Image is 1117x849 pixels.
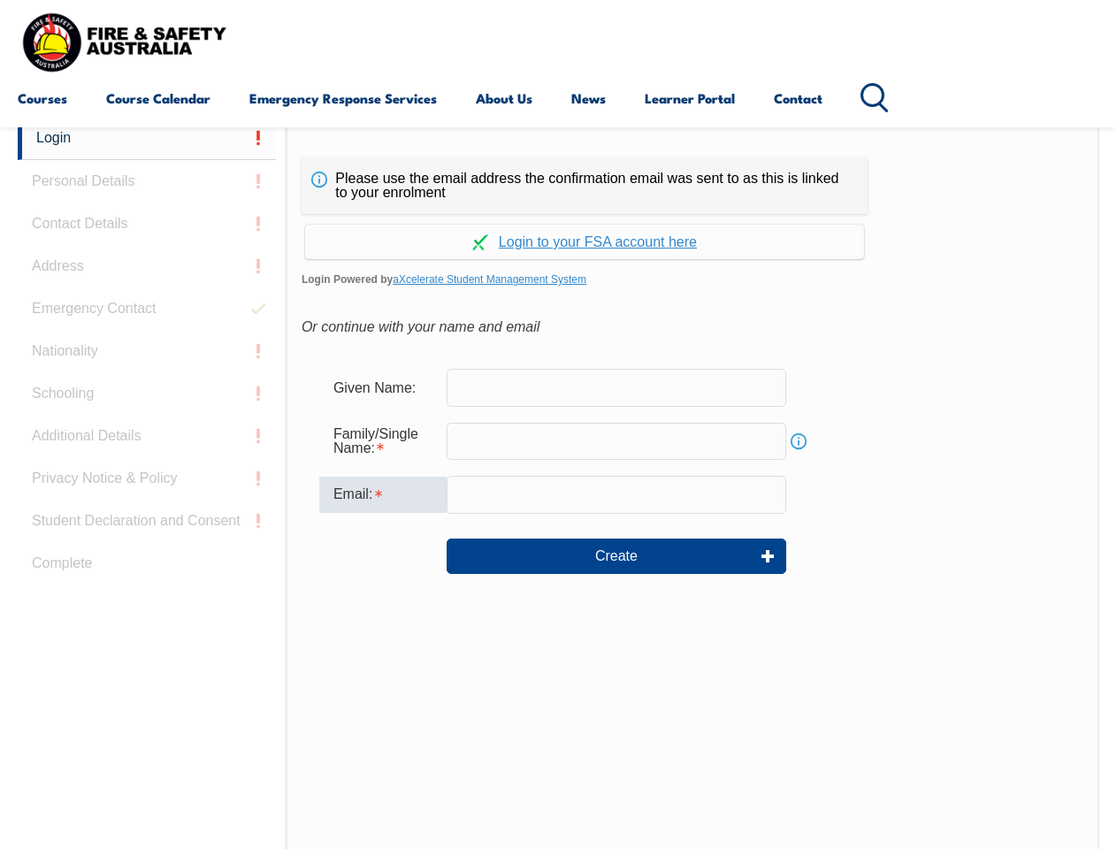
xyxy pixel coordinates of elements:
div: Given Name: [319,371,447,404]
a: Login [18,117,276,160]
span: Login Powered by [302,266,1083,293]
a: Contact [774,77,822,119]
a: Info [786,429,811,454]
div: Email is required. [319,477,447,512]
div: Please use the email address the confirmation email was sent to as this is linked to your enrolment [302,157,868,214]
a: aXcelerate Student Management System [393,273,586,286]
a: Course Calendar [106,77,210,119]
a: Emergency Response Services [249,77,437,119]
div: Family/Single Name is required. [319,417,447,465]
button: Create [447,539,786,574]
div: Or continue with your name and email [302,314,1083,340]
a: Learner Portal [645,77,735,119]
img: Log in withaxcelerate [472,234,488,250]
a: News [571,77,606,119]
a: About Us [476,77,532,119]
a: Courses [18,77,67,119]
